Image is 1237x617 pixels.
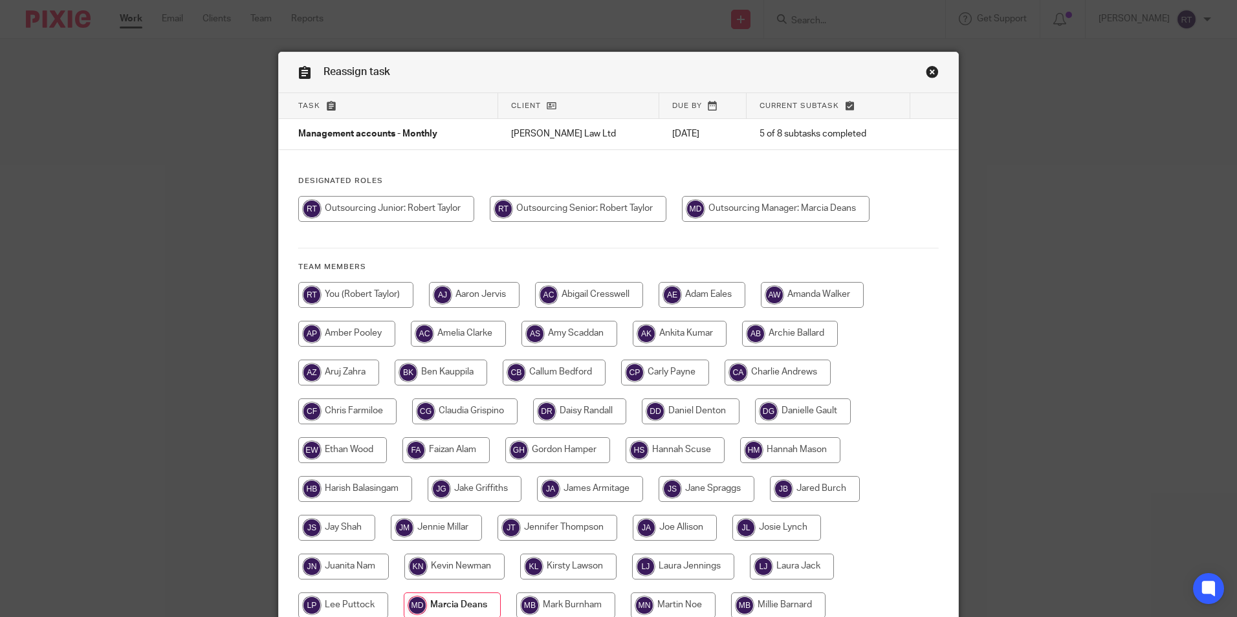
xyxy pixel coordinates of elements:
[298,130,437,139] span: Management accounts - Monthly
[672,127,734,140] p: [DATE]
[926,65,939,83] a: Close this dialog window
[298,176,939,186] h4: Designated Roles
[747,119,910,150] td: 5 of 8 subtasks completed
[323,67,390,77] span: Reassign task
[511,127,646,140] p: [PERSON_NAME] Law Ltd
[298,102,320,109] span: Task
[672,102,702,109] span: Due by
[298,262,939,272] h4: Team members
[511,102,541,109] span: Client
[760,102,839,109] span: Current subtask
